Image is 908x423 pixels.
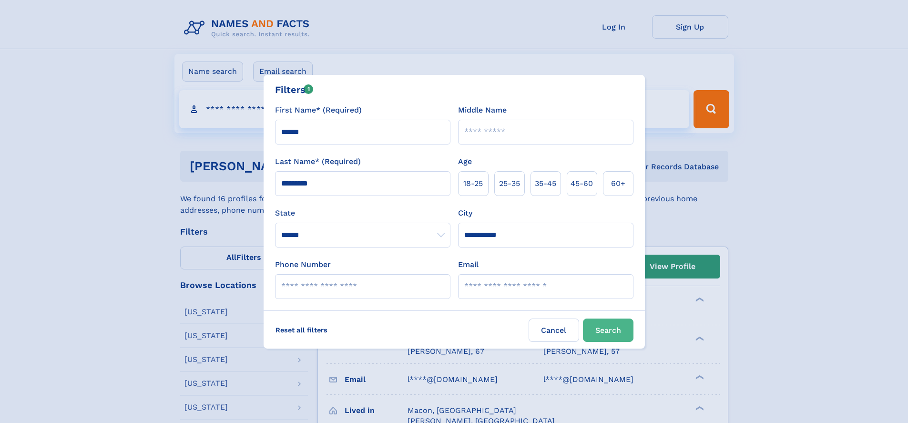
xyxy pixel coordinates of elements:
[275,259,331,270] label: Phone Number
[275,156,361,167] label: Last Name* (Required)
[458,207,472,219] label: City
[275,83,314,97] div: Filters
[611,178,625,189] span: 60+
[499,178,520,189] span: 25‑35
[463,178,483,189] span: 18‑25
[275,207,450,219] label: State
[269,319,334,341] label: Reset all filters
[275,104,362,116] label: First Name* (Required)
[583,319,633,342] button: Search
[458,259,479,270] label: Email
[571,178,593,189] span: 45‑60
[535,178,556,189] span: 35‑45
[458,156,472,167] label: Age
[458,104,507,116] label: Middle Name
[529,319,579,342] label: Cancel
